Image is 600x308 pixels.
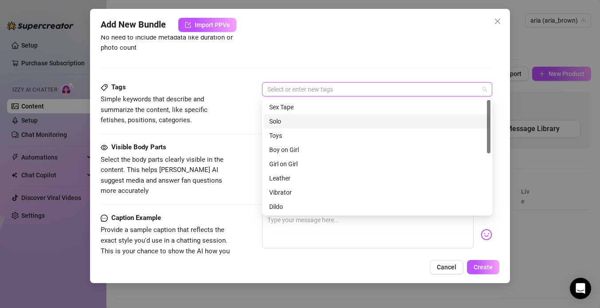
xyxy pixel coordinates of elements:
button: Cancel [430,260,463,274]
div: Boy on Girl [264,143,490,157]
div: Vibrator [264,185,490,200]
div: Dildo [269,202,485,212]
div: Girl on Girl [264,157,490,171]
span: import [185,22,191,28]
div: Vibrator [269,188,485,197]
span: Provide a sample caption that reflects the exact style you'd use in a chatting session. This is y... [101,226,230,265]
span: Create [474,264,493,271]
img: svg%3e [481,229,492,240]
span: Select the body parts clearly visible in the content. This helps [PERSON_NAME] AI suggest media a... [101,156,224,195]
div: Sex Tape [264,100,490,114]
div: Solo [269,116,485,126]
button: Close [490,14,505,28]
div: Toys [264,128,490,143]
span: Add New Bundle [101,18,166,32]
div: Sex Tape [269,102,485,112]
div: Open Intercom Messenger [570,278,591,299]
div: Leather [269,173,485,183]
div: Dildo [264,200,490,214]
span: message [101,213,108,224]
div: Leather [264,171,490,185]
strong: Caption Example [111,214,161,222]
div: Solo [264,114,490,128]
span: Close [490,18,505,25]
span: eye [101,144,108,151]
span: Import PPVs [195,21,230,28]
strong: Tags [111,83,126,91]
button: Create [467,260,499,274]
span: close [494,18,501,25]
span: Simple keywords that describe and summarize the content, like specific fetishes, positions, categ... [101,95,208,124]
div: Girl on Girl [269,159,485,169]
div: Toys [269,131,485,140]
button: Import PPVs [178,18,236,32]
strong: Visible Body Parts [111,143,166,151]
span: Cancel [437,264,456,271]
div: Boy on Girl [269,145,485,155]
span: tag [101,84,108,91]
